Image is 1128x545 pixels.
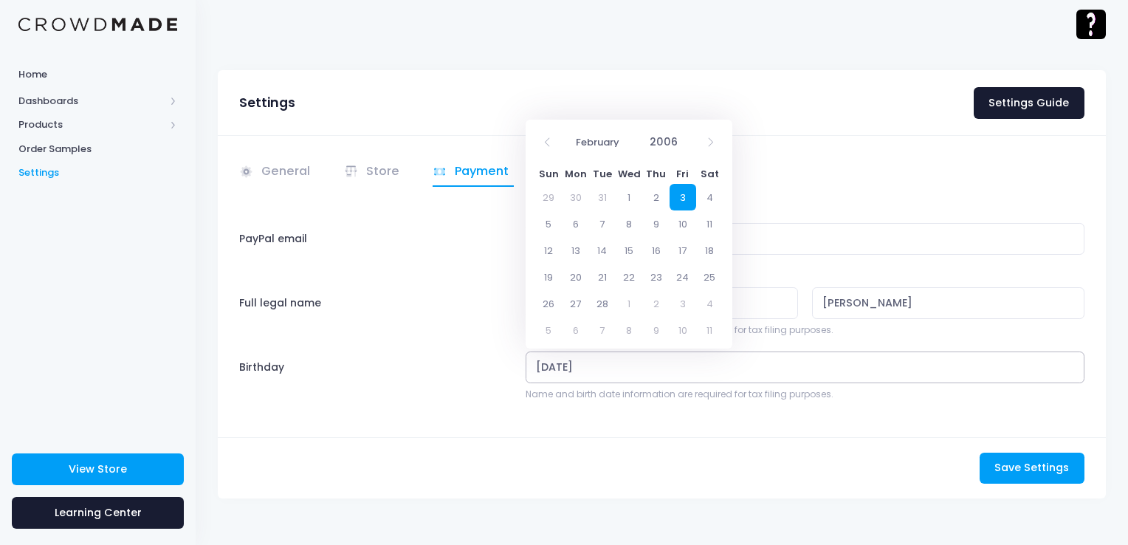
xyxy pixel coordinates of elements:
[233,352,519,401] label: Birthday
[994,460,1069,475] span: Save Settings
[642,130,690,155] input: Year
[568,133,638,152] select: Month
[642,237,669,264] span: February 16, 2006
[589,184,616,210] span: January 31, 2006
[18,117,165,132] span: Products
[344,158,405,187] a: Store
[563,264,589,290] span: February 20, 2006
[696,237,723,264] span: February 18, 2006
[696,290,723,317] span: March 4, 2006
[642,210,669,237] span: February 9, 2006
[12,497,184,529] a: Learning Center
[616,184,642,210] span: February 1, 2006
[616,169,642,179] span: Wed
[980,453,1084,484] button: Save Settings
[589,290,616,317] span: February 28, 2006
[670,169,696,179] span: Fri
[563,210,589,237] span: February 6, 2006
[535,169,562,179] span: Sun
[616,210,642,237] span: February 8, 2006
[589,237,616,264] span: February 14, 2006
[535,184,562,210] span: January 29, 2006
[670,290,696,317] span: March 3, 2006
[18,142,177,157] span: Order Samples
[18,165,177,180] span: Settings
[670,237,696,264] span: February 17, 2006
[616,290,642,317] span: March 1, 2006
[563,290,589,317] span: February 27, 2006
[616,237,642,264] span: February 15, 2006
[526,388,1084,401] div: Name and birth date information are required for tax filing purposes.
[670,210,696,237] span: February 10, 2006
[642,264,669,290] span: February 23, 2006
[535,317,562,343] span: March 5, 2006
[616,317,642,343] span: March 8, 2006
[696,264,723,290] span: February 25, 2006
[535,210,562,237] span: February 5, 2006
[642,317,669,343] span: March 9, 2006
[69,462,127,476] span: View Store
[642,169,669,179] span: Thu
[563,237,589,264] span: February 13, 2006
[670,264,696,290] span: February 24, 2006
[696,317,723,343] span: March 11, 2006
[535,264,562,290] span: February 19, 2006
[696,184,723,210] span: February 4, 2006
[239,287,321,318] label: Full legal name
[535,237,562,264] span: February 12, 2006
[589,264,616,290] span: February 21, 2006
[589,317,616,343] span: March 7, 2006
[974,87,1084,119] a: Settings Guide
[670,184,696,210] span: February 3, 2006
[433,158,514,187] a: Payment
[12,453,184,485] a: View Store
[642,184,669,210] span: February 2, 2006
[670,317,696,343] span: March 10, 2006
[616,264,642,290] span: February 22, 2006
[55,505,142,520] span: Learning Center
[696,169,723,179] span: Sat
[233,223,519,272] label: PayPal email
[812,287,1084,319] input: Last
[526,323,1084,337] div: Name and birth date information are required for tax filing purposes.
[563,317,589,343] span: March 6, 2006
[589,210,616,237] span: February 7, 2006
[589,169,616,179] span: Tue
[696,210,723,237] span: February 11, 2006
[239,95,295,111] h3: Settings
[1076,10,1106,39] img: User
[18,94,165,109] span: Dashboards
[563,184,589,210] span: January 30, 2006
[642,290,669,317] span: March 2, 2006
[239,158,315,187] a: General
[535,290,562,317] span: February 26, 2006
[563,169,589,179] span: Mon
[526,259,1084,272] div: Payments are issued every month via PayPal.
[18,18,177,32] img: Logo
[18,67,177,82] span: Home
